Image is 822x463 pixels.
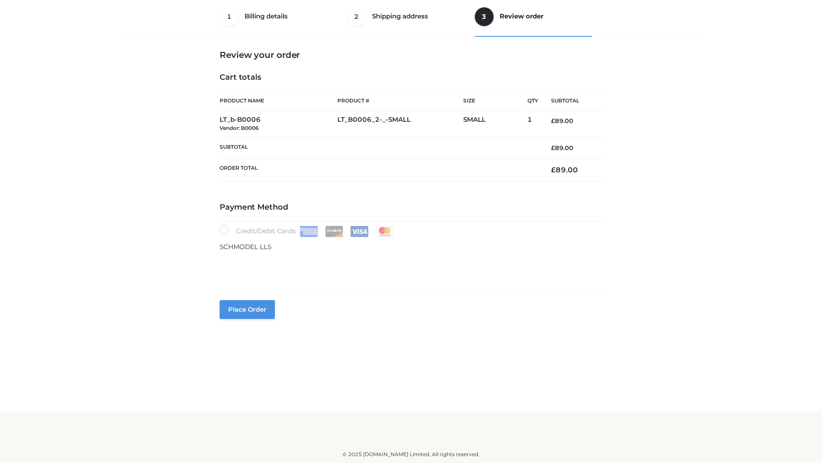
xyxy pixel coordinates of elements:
[220,137,538,158] th: Subtotal
[220,125,259,131] small: Vendor: B0006
[220,225,395,237] label: Credit/Debit Cards
[220,111,337,138] td: LT_b-B0006
[350,226,369,237] img: Visa
[551,144,573,152] bdi: 89.00
[551,117,573,125] bdi: 89.00
[220,300,275,319] button: Place order
[220,203,602,212] h4: Payment Method
[538,91,602,111] th: Subtotal
[551,165,578,174] bdi: 89.00
[220,241,602,253] p: SCHMODEL LLS
[551,117,555,125] span: £
[551,165,556,174] span: £
[127,450,695,459] div: © 2025 [DOMAIN_NAME] Limited. All rights reserved.
[527,91,538,111] th: Qty
[220,50,602,60] h3: Review your order
[463,111,527,138] td: SMALL
[375,226,394,237] img: Mastercard
[551,144,555,152] span: £
[325,226,343,237] img: Discover
[218,250,601,282] iframe: Secure payment input frame
[527,111,538,138] td: 1
[220,91,337,111] th: Product Name
[220,73,602,82] h4: Cart totals
[220,159,538,181] th: Order Total
[337,111,463,138] td: LT_B0006_2-_-SMALL
[337,91,463,111] th: Product #
[463,91,523,111] th: Size
[300,226,318,237] img: Amex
